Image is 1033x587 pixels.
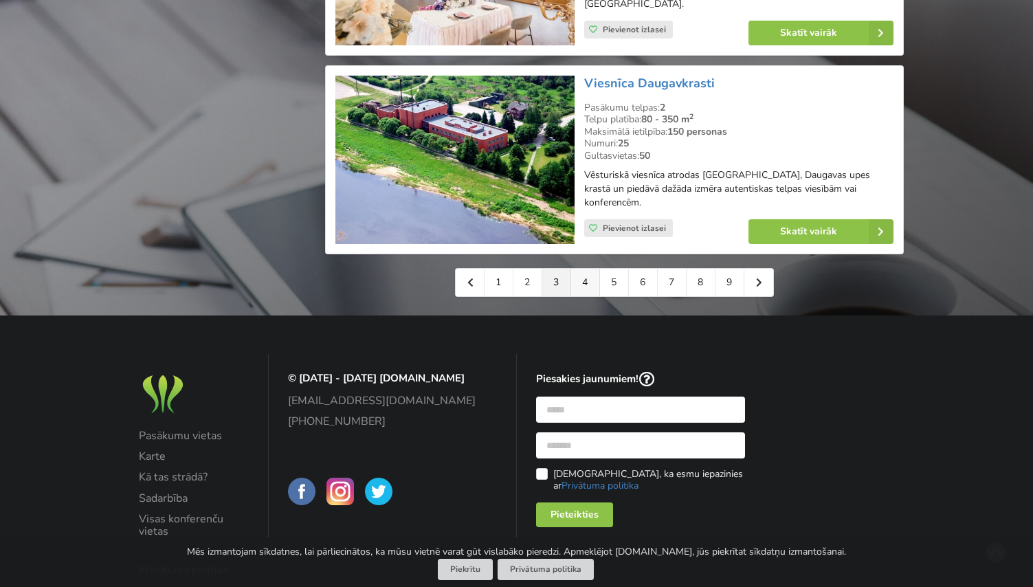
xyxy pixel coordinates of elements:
[584,137,893,150] div: Numuri:
[641,113,693,126] strong: 80 - 350 m
[571,269,600,296] a: 4
[139,430,249,442] a: Pasākumu vietas
[139,372,187,417] img: Baltic Meeting Rooms
[139,450,249,463] a: Karte
[689,111,693,122] sup: 2
[584,75,715,91] a: Viesnīca Daugavkrasti
[139,471,249,483] a: Kā tas strādā?
[335,76,574,244] img: Viesnīca | Jēkabpils | Viesnīca Daugavkrasti
[288,395,498,407] a: [EMAIL_ADDRESS][DOMAIN_NAME]
[288,478,315,505] img: BalticMeetingRooms on Facebook
[584,168,893,210] p: Vēsturiskā viesnīca atrodas [GEOGRAPHIC_DATA], Daugavas upes krastā un piedāvā dažāda izmēra aute...
[542,269,571,296] a: 3
[365,478,392,505] img: BalticMeetingRooms on Twitter
[536,372,746,388] p: Piesakies jaunumiem!
[562,479,638,492] a: Privātuma politika
[498,559,594,580] a: Privātuma politika
[584,126,893,138] div: Maksimālā ietilpība:
[600,269,629,296] a: 5
[603,24,666,35] span: Pievienot izlasei
[660,101,665,114] strong: 2
[639,149,650,162] strong: 50
[584,113,893,126] div: Telpu platība:
[438,559,493,580] button: Piekrītu
[139,513,249,538] a: Visas konferenču vietas
[667,125,727,138] strong: 150 personas
[326,478,354,505] img: BalticMeetingRooms on Instagram
[603,223,666,234] span: Pievienot izlasei
[618,137,629,150] strong: 25
[513,269,542,296] a: 2
[748,219,893,244] a: Skatīt vairāk
[687,269,715,296] a: 8
[715,269,744,296] a: 9
[288,415,498,428] a: [PHONE_NUMBER]
[536,468,746,491] label: [DEMOGRAPHIC_DATA], ka esmu iepazinies ar
[584,102,893,114] div: Pasākumu telpas:
[536,502,613,527] div: Pieteikties
[629,269,658,296] a: 6
[485,269,513,296] a: 1
[288,372,498,385] p: © [DATE] - [DATE] [DOMAIN_NAME]
[658,269,687,296] a: 7
[748,21,893,45] a: Skatīt vairāk
[139,492,249,505] a: Sadarbība
[584,150,893,162] div: Gultasvietas:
